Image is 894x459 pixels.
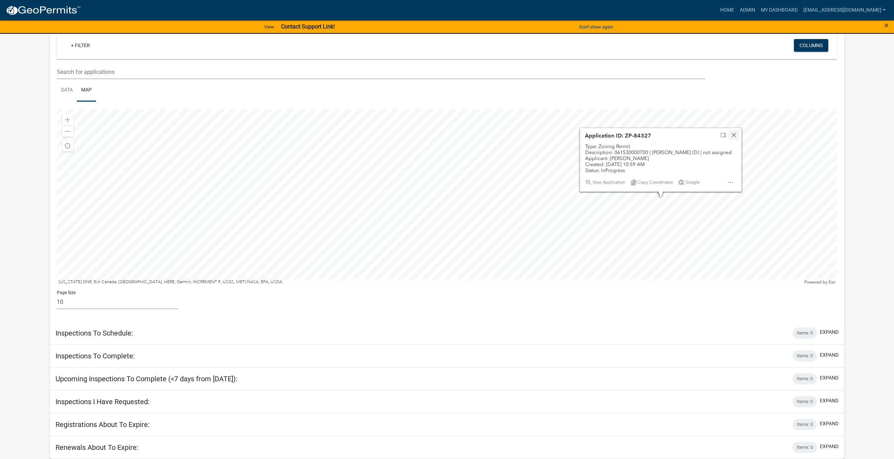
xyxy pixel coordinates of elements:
a: View [261,21,277,33]
div: Dock [718,130,729,140]
span: View Application [593,180,625,185]
h5: Registrations About To Expire: [56,420,150,429]
h5: Renewals About To Expire: [56,443,138,452]
div: Powered by [803,279,837,285]
div: Google [675,178,702,187]
div: Open [724,178,737,187]
div: Items: 0 [792,419,817,430]
div: Close [729,130,739,140]
div: Find my location [62,140,73,152]
a: My Dashboard [758,4,801,17]
button: Application ID: ZP-84327 [580,128,716,143]
div: Type: Zoning Permit Description: 061530000700 | [PERSON_NAME] (D) | not assigned Applicant: [PERS... [585,144,736,173]
div: Items: 0 [792,350,817,362]
div: View Application [582,178,627,187]
button: expand [820,374,838,382]
button: expand [820,420,838,427]
button: expand [820,397,838,404]
div: Zoom out [62,126,73,137]
a: Data [57,79,77,102]
a: Map [77,79,96,102]
div: Items: 0 [792,442,817,453]
h2: Application ID: ZP-84327 [582,130,654,141]
span: Copy Coordinates [638,180,673,185]
strong: Contact Support Link! [281,23,335,30]
h5: Inspections To Schedule: [56,329,133,337]
button: Columns [794,39,828,52]
button: expand [820,329,838,336]
button: Close [884,21,889,30]
h5: Inspections I Have Requested: [56,397,150,406]
span: × [884,20,889,30]
a: + Filter [65,39,96,52]
div: Application ID: ZP-84327 [580,128,742,191]
div: Copy Coordinates [627,178,675,187]
div: collapse [50,21,844,322]
button: expand [820,443,838,450]
input: Search for applications [57,65,705,79]
h5: Inspections To Complete: [56,352,135,360]
a: Admin [737,4,758,17]
div: Items: 0 [792,396,817,407]
a: Esri [829,280,835,285]
button: Don't show again [576,21,616,33]
h5: Upcoming Inspections To Complete (<7 days from [DATE]): [56,375,237,383]
span: Google [685,180,700,185]
div: Items: 0 [792,327,817,339]
div: [US_STATE] DNR, Esri Canada, [GEOGRAPHIC_DATA], HERE, Garmin, INCREMENT P, USGS, METI/NASA, EPA, ... [57,279,803,285]
div: Items: 0 [792,373,817,384]
button: expand [820,351,838,359]
a: [EMAIL_ADDRESS][DOMAIN_NAME] [801,4,888,17]
div: Zoom in [62,114,73,126]
a: Home [717,4,737,17]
